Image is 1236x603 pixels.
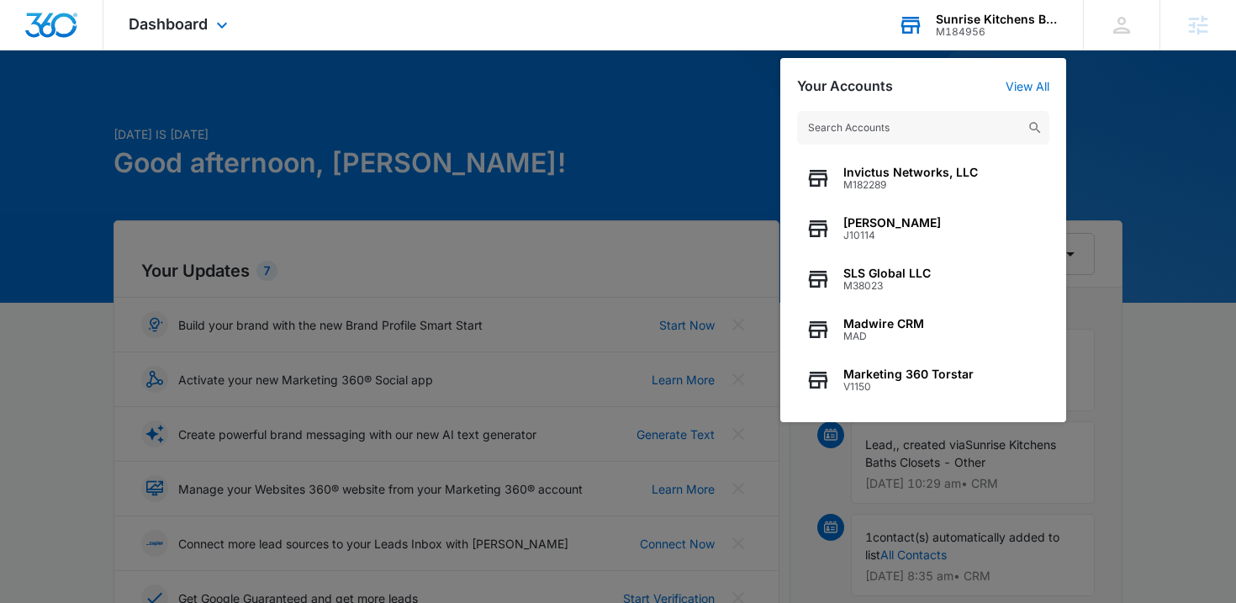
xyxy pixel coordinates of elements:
[843,331,924,342] span: MAD
[843,166,978,179] span: Invictus Networks, LLC
[797,254,1049,304] button: SLS Global LLCM38023
[797,153,1049,204] button: Invictus Networks, LLCM182289
[843,381,974,393] span: V1150
[936,13,1059,26] div: account name
[797,111,1049,145] input: Search Accounts
[797,78,893,94] h2: Your Accounts
[843,230,941,241] span: J10114
[843,179,978,191] span: M182289
[797,204,1049,254] button: [PERSON_NAME]J10114
[797,304,1049,355] button: Madwire CRMMAD
[843,216,941,230] span: [PERSON_NAME]
[1006,79,1049,93] a: View All
[129,15,208,33] span: Dashboard
[936,26,1059,38] div: account id
[843,368,974,381] span: Marketing 360 Torstar
[843,317,924,331] span: Madwire CRM
[843,280,931,292] span: M38023
[843,267,931,280] span: SLS Global LLC
[797,355,1049,405] button: Marketing 360 TorstarV1150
